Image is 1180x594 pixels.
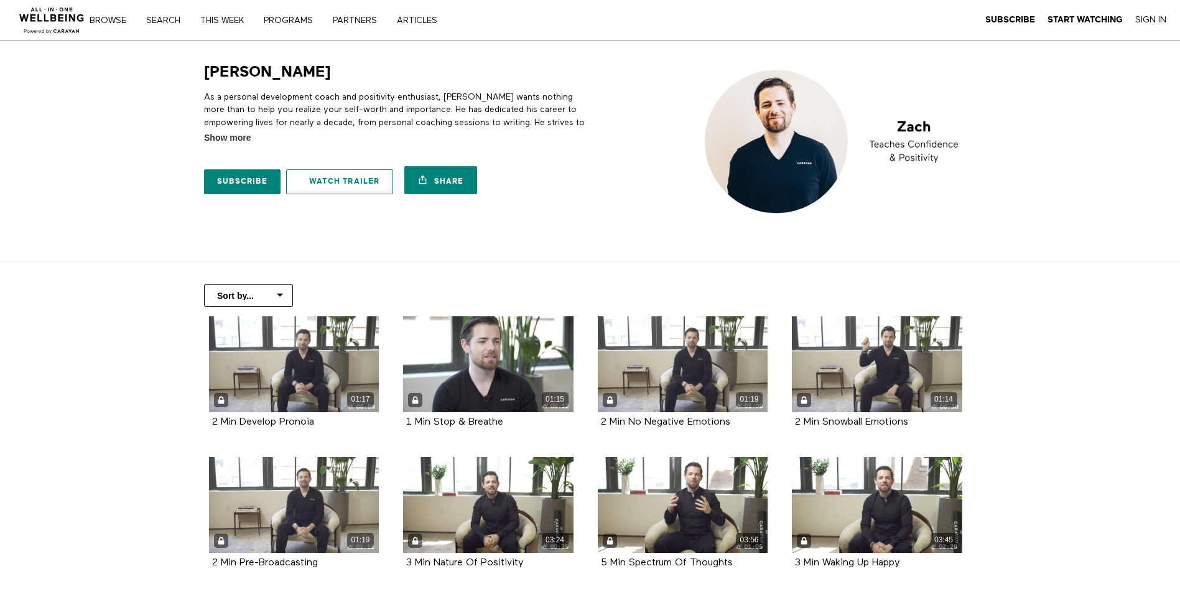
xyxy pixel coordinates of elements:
a: ARTICLES [393,16,450,25]
a: 2 Min Develop Pronoia [212,417,314,427]
a: 5 Min Spectrum Of Thoughts 03:56 [598,457,768,553]
div: 03:56 [736,533,763,547]
a: 1 Min Stop & Breathe [406,417,503,427]
a: Start Watching [1048,14,1123,26]
div: 01:17 [347,392,374,407]
a: 3 Min Waking Up Happy 03:45 [792,457,962,553]
div: 01:14 [931,392,957,407]
p: As a personal development coach and positivity enthusiast, [PERSON_NAME] wants nothing more than ... [204,91,585,154]
strong: Subscribe [985,15,1035,24]
a: PROGRAMS [259,16,326,25]
div: 01:19 [347,533,374,547]
strong: 2 Min No Negative Emotions [601,417,730,427]
a: Share [404,166,476,194]
a: Subscribe [985,14,1035,26]
a: 2 Min No Negative Emotions 01:19 [598,316,768,412]
a: 2 Min Snowball Emotions 01:14 [792,316,962,412]
a: 5 Min Spectrum Of Thoughts [601,558,733,567]
a: 2 Min Develop Pronoia 01:17 [209,316,379,412]
img: Zach [694,62,976,221]
nav: Primary [98,14,463,26]
strong: 1 Min Stop & Breathe [406,417,503,427]
a: 2 Min No Negative Emotions [601,417,730,427]
a: Watch Trailer [286,169,393,194]
a: Search [142,16,193,25]
a: 2 Min Pre-Broadcasting [212,558,318,567]
a: 1 Min Stop & Breathe 01:15 [403,316,574,412]
div: 03:24 [542,533,569,547]
div: 01:19 [736,392,763,407]
a: Sign In [1135,14,1166,26]
a: PARTNERS [328,16,390,25]
a: Browse [85,16,139,25]
a: 3 Min Nature Of Positivity [406,558,524,567]
a: 2 Min Snowball Emotions [795,417,908,427]
a: 2 Min Pre-Broadcasting 01:19 [209,457,379,553]
div: 03:45 [931,533,957,547]
a: 3 Min Waking Up Happy [795,558,900,567]
strong: Start Watching [1048,15,1123,24]
div: 01:15 [542,392,569,407]
strong: 2 Min Snowball Emotions [795,417,908,427]
strong: 2 Min Develop Pronoia [212,417,314,427]
h1: [PERSON_NAME] [204,62,331,82]
a: Subscribe [204,169,281,194]
a: 3 Min Nature Of Positivity 03:24 [403,457,574,553]
span: Show more [204,131,251,144]
a: THIS WEEK [196,16,257,25]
